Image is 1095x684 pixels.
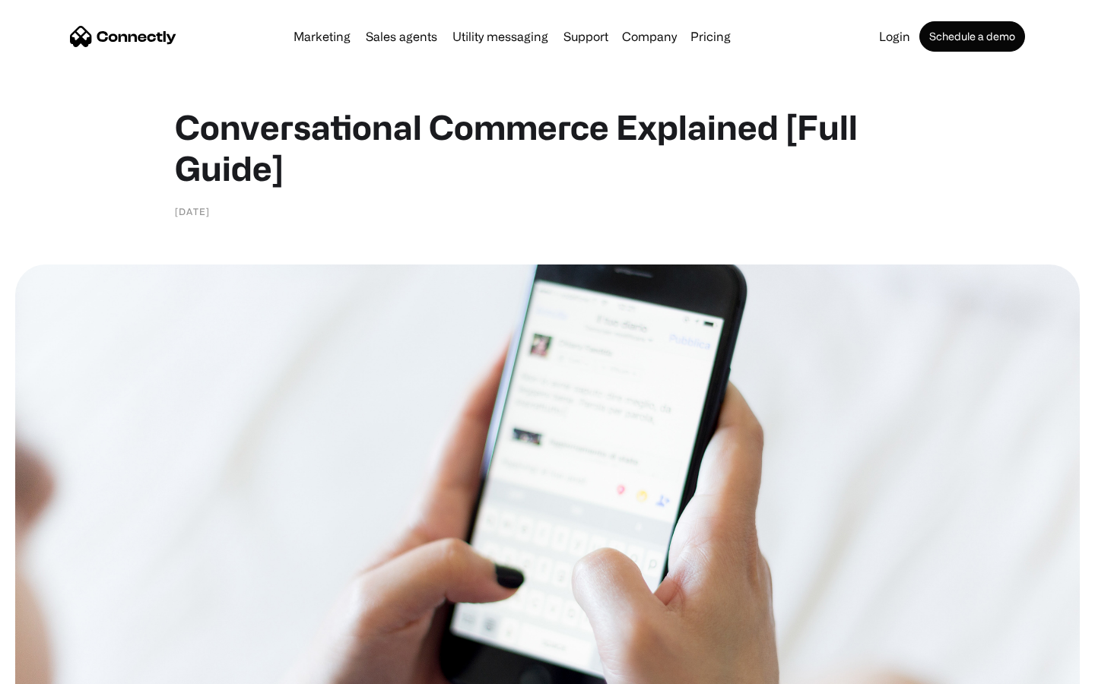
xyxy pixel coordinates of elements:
ul: Language list [30,657,91,679]
a: Pricing [684,30,737,43]
h1: Conversational Commerce Explained [Full Guide] [175,106,920,188]
a: Login [873,30,916,43]
aside: Language selected: English [15,657,91,679]
a: Support [557,30,614,43]
a: Marketing [287,30,357,43]
a: Utility messaging [446,30,554,43]
a: Schedule a demo [919,21,1025,52]
div: Company [622,26,677,47]
a: Sales agents [360,30,443,43]
div: [DATE] [175,204,210,219]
